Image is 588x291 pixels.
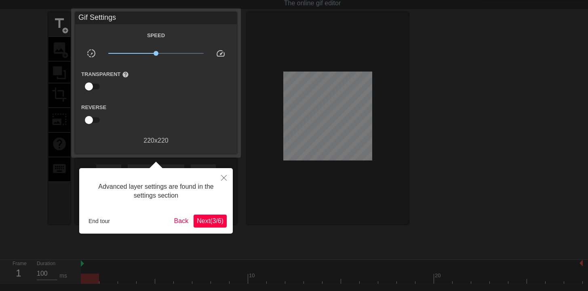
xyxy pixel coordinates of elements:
[171,215,192,228] button: Back
[85,215,113,227] button: End tour
[85,174,227,209] div: Advanced layer settings are found in the settings section
[197,217,223,224] span: Next ( 3 / 6 )
[215,168,233,187] button: Close
[194,215,227,228] button: Next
